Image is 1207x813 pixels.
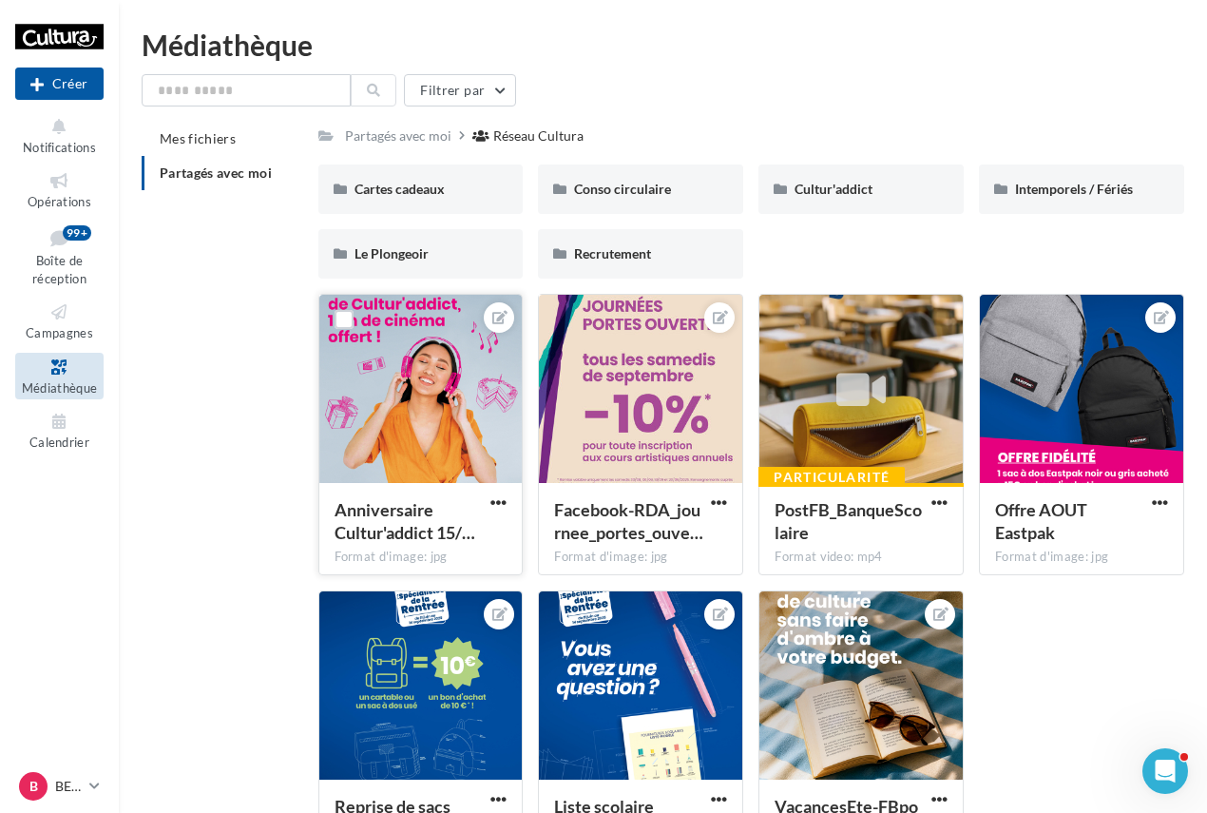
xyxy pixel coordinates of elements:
span: PostFB_BanqueScolaire [775,499,922,543]
span: Médiathèque [22,380,98,396]
span: Partagés avec moi [160,165,272,181]
span: Intemporels / Fériés [1015,181,1133,197]
div: Nouvelle campagne [15,68,104,100]
div: Partagés avec moi [345,126,451,145]
div: Format d'image: jpg [554,549,727,566]
span: Conso circulaire [574,181,671,197]
span: Le Plongeoir [354,245,429,261]
div: 99+ [63,225,91,241]
a: B BESANCON [15,768,104,804]
span: Anniversaire Cultur'addict 15/09 au 28/09 [335,499,475,543]
div: Particularité [758,467,905,488]
button: Créer [15,68,104,100]
a: Calendrier [15,407,104,454]
p: BESANCON [55,777,82,796]
div: Format d'image: jpg [995,549,1168,566]
div: Format video: mp4 [775,549,948,566]
a: Opérations [15,166,104,213]
button: Filtrer par [404,74,516,106]
a: Médiathèque [15,353,104,399]
div: Réseau Cultura [493,126,584,145]
span: Mes fichiers [160,130,236,146]
span: Recrutement [574,245,651,261]
span: Campagnes [26,325,93,340]
a: Campagnes [15,298,104,344]
span: Offre AOUT Eastpak [995,499,1087,543]
span: Boîte de réception [32,253,86,286]
div: Format d'image: jpg [335,549,508,566]
button: Notifications [15,112,104,159]
div: Médiathèque [142,30,1184,59]
span: Opérations [28,194,91,209]
span: Cartes cadeaux [354,181,445,197]
span: Notifications [23,140,96,155]
iframe: Intercom live chat [1142,748,1188,794]
span: B [29,777,38,796]
span: Facebook-RDA_journee_portes_ouvertes [554,499,703,543]
span: Calendrier [29,435,89,450]
a: Boîte de réception99+ [15,222,104,291]
span: Cultur'addict [795,181,872,197]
